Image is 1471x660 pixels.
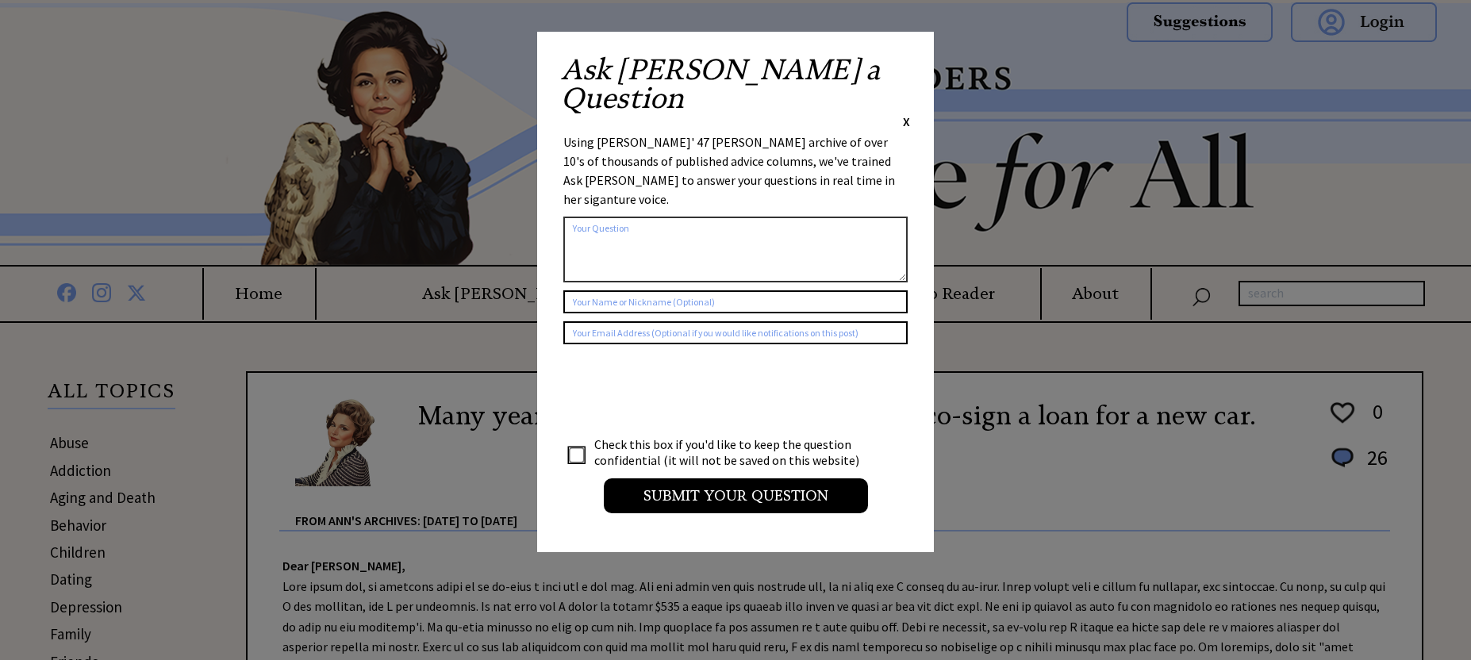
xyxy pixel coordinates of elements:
h2: Ask [PERSON_NAME] a Question [561,56,910,113]
td: Check this box if you'd like to keep the question confidential (it will not be saved on this webs... [593,436,874,469]
div: Using [PERSON_NAME]' 47 [PERSON_NAME] archive of over 10's of thousands of published advice colum... [563,132,908,209]
span: X [903,113,910,129]
input: Your Name or Nickname (Optional) [563,290,908,313]
input: Your Email Address (Optional if you would like notifications on this post) [563,321,908,344]
iframe: reCAPTCHA [563,360,805,422]
input: Submit your Question [604,478,868,513]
